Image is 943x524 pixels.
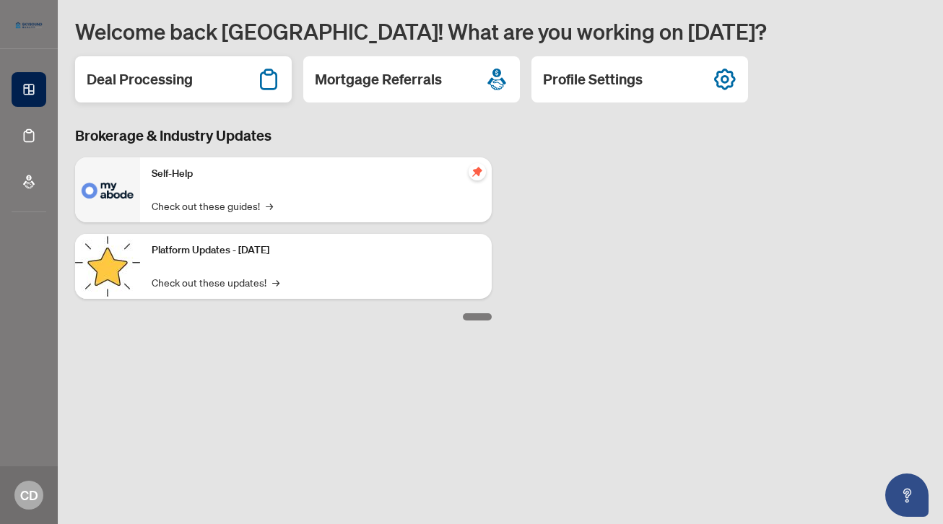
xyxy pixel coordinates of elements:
img: Self-Help [75,157,140,222]
h2: Deal Processing [87,69,193,89]
p: Platform Updates - [DATE] [152,243,480,258]
h1: Welcome back [GEOGRAPHIC_DATA]! What are you working on [DATE]? [75,17,926,45]
h2: Mortgage Referrals [315,69,442,89]
h3: Brokerage & Industry Updates [75,126,492,146]
p: Self-Help [152,166,480,182]
a: Check out these guides!→ [152,198,273,214]
a: Check out these updates!→ [152,274,279,290]
img: Platform Updates - September 16, 2025 [75,234,140,299]
button: Open asap [885,473,929,517]
span: CD [20,485,38,505]
span: → [266,198,273,214]
span: pushpin [469,163,486,180]
h2: Profile Settings [543,69,643,89]
img: logo [12,18,46,32]
span: → [272,274,279,290]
